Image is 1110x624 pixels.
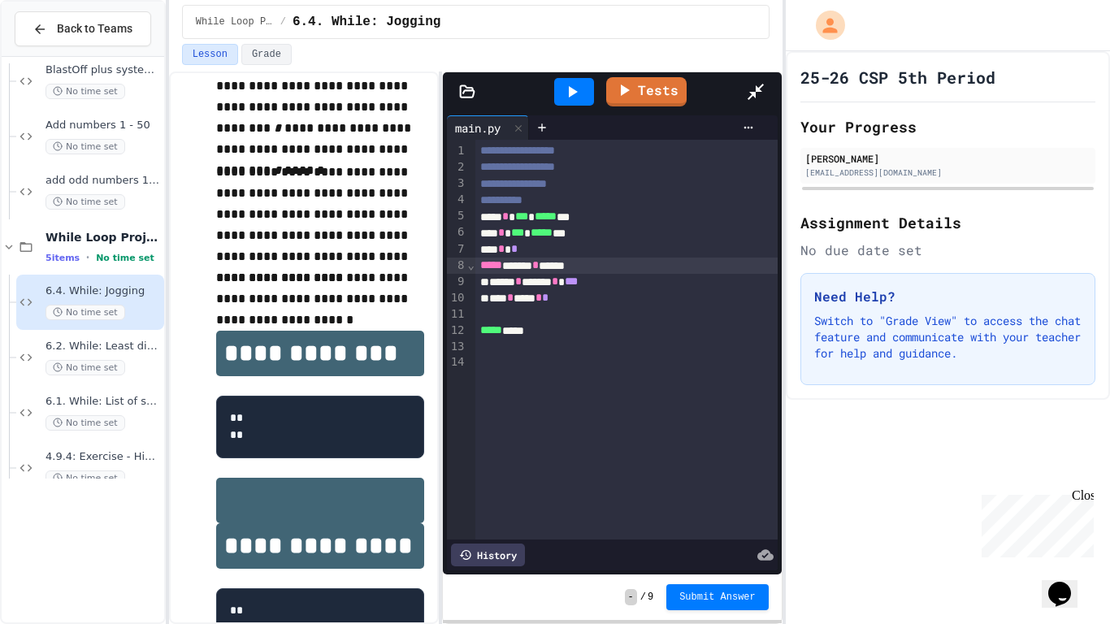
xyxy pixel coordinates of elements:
[241,44,292,65] button: Grade
[447,323,467,339] div: 12
[447,274,467,290] div: 9
[196,15,274,28] span: While Loop Projects
[814,313,1082,362] p: Switch to "Grade View" to access the chat feature and communicate with your teacher for help and ...
[182,44,238,65] button: Lesson
[467,258,475,271] span: Fold line
[805,167,1090,179] div: [EMAIL_ADDRESS][DOMAIN_NAME]
[7,6,112,103] div: Chat with us now!Close
[447,306,467,323] div: 11
[46,284,161,298] span: 6.4. While: Jogging
[46,450,161,464] span: 4.9.4: Exercise - Higher or Lower I
[447,115,529,140] div: main.py
[640,591,646,604] span: /
[46,63,161,77] span: BlastOff plus system check
[666,584,769,610] button: Submit Answer
[800,66,995,89] h1: 25-26 CSP 5th Period
[57,20,132,37] span: Back to Teams
[447,290,467,306] div: 10
[46,139,125,154] span: No time set
[96,253,154,263] span: No time set
[1042,559,1094,608] iframe: chat widget
[46,253,80,263] span: 5 items
[975,488,1094,557] iframe: chat widget
[447,258,467,274] div: 8
[799,6,849,44] div: My Account
[46,119,161,132] span: Add numbers 1 - 50
[625,589,637,605] span: -
[814,287,1082,306] h3: Need Help?
[805,151,1090,166] div: [PERSON_NAME]
[447,224,467,240] div: 6
[447,354,467,370] div: 14
[451,544,525,566] div: History
[46,360,125,375] span: No time set
[800,211,1095,234] h2: Assignment Details
[46,395,161,409] span: 6.1. While: List of squares
[447,119,509,136] div: main.py
[800,240,1095,260] div: No due date set
[280,15,286,28] span: /
[648,591,653,604] span: 9
[447,208,467,224] div: 5
[46,84,125,99] span: No time set
[46,340,161,353] span: 6.2. While: Least divisor
[800,115,1095,138] h2: Your Progress
[46,415,125,431] span: No time set
[447,175,467,192] div: 3
[46,174,161,188] span: add odd numbers 1-1000
[46,194,125,210] span: No time set
[447,143,467,159] div: 1
[447,241,467,258] div: 7
[46,230,161,245] span: While Loop Projects
[606,77,687,106] a: Tests
[15,11,151,46] button: Back to Teams
[46,305,125,320] span: No time set
[293,12,440,32] span: 6.4. While: Jogging
[46,470,125,486] span: No time set
[447,192,467,208] div: 4
[447,159,467,175] div: 2
[679,591,756,604] span: Submit Answer
[86,251,89,264] span: •
[447,339,467,355] div: 13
